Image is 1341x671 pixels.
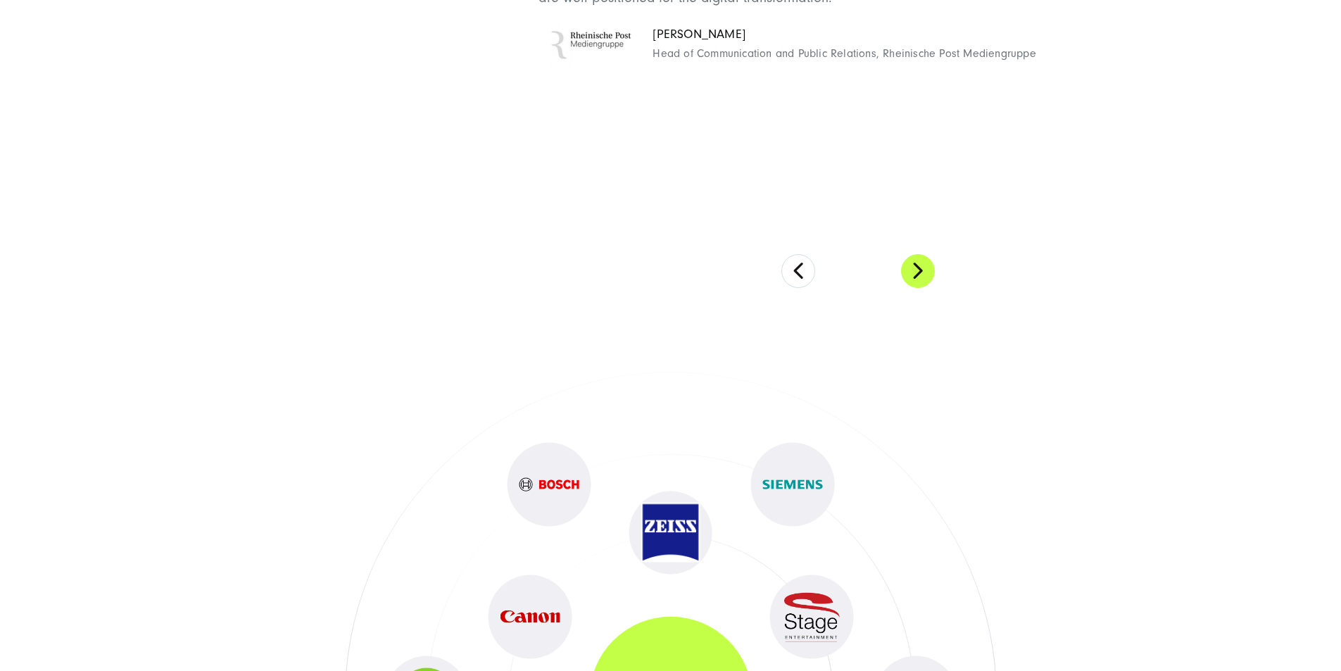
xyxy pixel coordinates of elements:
[520,478,579,491] img: Customer Logo Bosch, bosch written in red - Full service Digital Agency SUNZINET
[641,503,700,563] img: Customer logo Zeiss in blue and white Blau und Zeiss written in white - Full service Digital Agen...
[653,25,1035,45] span: [PERSON_NAME]
[500,610,560,623] img: Customer logo Canon, cannon written in red Full service Digital Agency SUNZINET
[763,480,823,489] img: Customer logo Siemens written in green - Full service Digital Agency SUNZINET
[782,590,842,643] img: Customer Logo Stage Entertainment - Big S in red and text in black - Full service Digital Agency ...
[539,22,641,67] img: csm_Rheinische_Post_Logo_04e0037036
[653,45,1035,63] span: Head of Communication and Public Relations, Rheinische Post Mediengruppe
